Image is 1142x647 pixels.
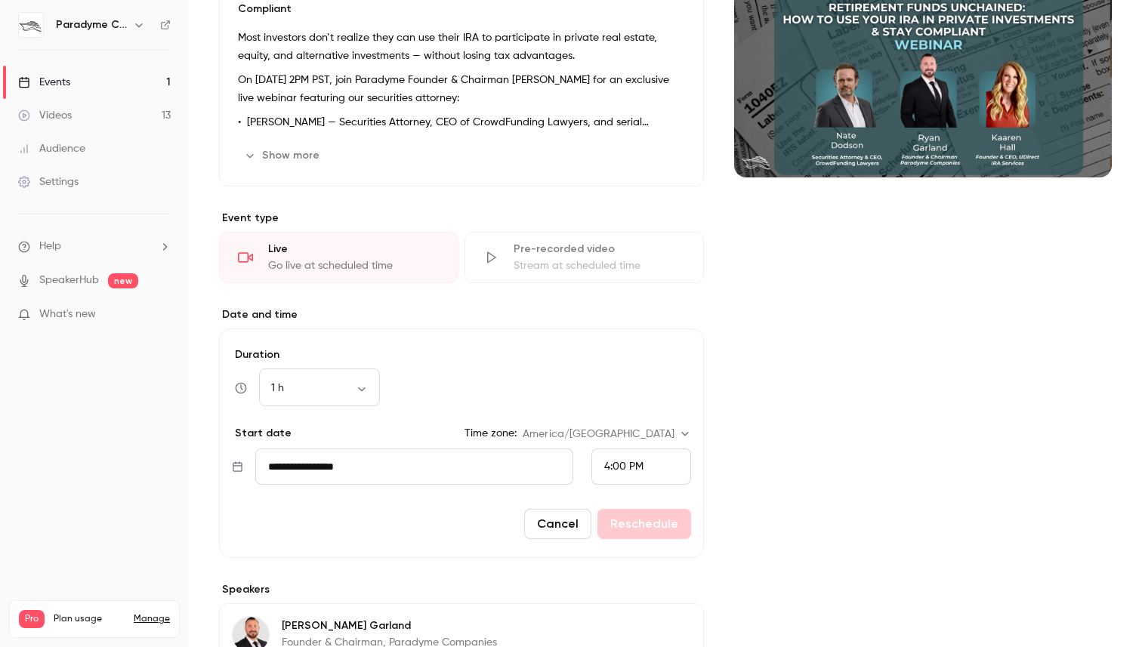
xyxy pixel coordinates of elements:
[18,239,171,254] li: help-dropdown-opener
[219,582,704,597] label: Speakers
[514,242,685,257] div: Pre-recorded video
[39,239,61,254] span: Help
[18,141,85,156] div: Audience
[514,258,685,273] div: Stream at scheduled time
[232,426,292,441] p: Start date
[18,108,72,123] div: Videos
[238,143,329,168] button: Show more
[134,613,170,625] a: Manage
[19,13,43,37] img: Paradyme Companies
[255,448,573,485] input: Tue, Feb 17, 2026
[268,242,440,257] div: Live
[238,113,685,131] p: • [PERSON_NAME] — Securities Attorney, CEO of CrowdFunding Lawyers, and serial entrepreneur whose...
[219,307,704,322] label: Date and time
[219,232,458,283] div: LiveGo live at scheduled time
[523,427,691,442] div: America/[GEOGRAPHIC_DATA]
[19,610,45,628] span: Pro
[219,211,704,226] p: Event type
[465,426,517,441] label: Time zone:
[39,273,99,288] a: SpeakerHub
[18,174,79,189] div: Settings
[591,448,691,485] div: From
[153,308,171,322] iframe: Noticeable Trigger
[56,17,127,32] h6: Paradyme Companies
[54,613,125,625] span: Plan usage
[39,307,96,322] span: What's new
[604,461,644,472] span: 4:00 PM
[238,71,685,107] p: On [DATE] 2PM PST, join Paradyme Founder & Chairman [PERSON_NAME] for an exclusive live webinar f...
[282,618,606,633] p: [PERSON_NAME] Garland
[238,29,685,65] p: Most investors don’t realize they can use their IRA to participate in private real estate, equity...
[259,380,380,396] div: 1 h
[465,232,704,283] div: Pre-recorded videoStream at scheduled time
[108,273,138,288] span: new
[268,258,440,273] div: Go live at scheduled time
[18,75,70,90] div: Events
[524,509,591,539] button: Cancel
[232,347,691,362] label: Duration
